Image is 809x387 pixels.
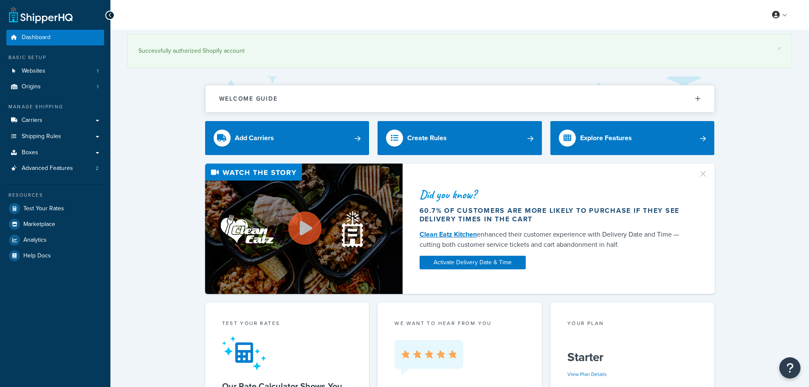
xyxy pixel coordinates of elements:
[6,54,104,61] div: Basic Setup
[22,68,45,75] span: Websites
[580,132,632,144] div: Explore Features
[138,45,781,57] div: Successfully authorized Shopify account
[420,229,477,239] a: Clean Eatz Kitchen
[407,132,447,144] div: Create Rules
[6,192,104,199] div: Resources
[222,319,352,329] div: Test your rates
[395,319,525,327] p: we want to hear from you
[420,229,688,250] div: enhanced their customer experience with Delivery Date and Time — cutting both customer service ti...
[420,206,688,223] div: 60.7% of customers are more likely to purchase if they see delivery times in the cart
[6,217,104,232] a: Marketplace
[23,221,55,228] span: Marketplace
[6,129,104,144] a: Shipping Rules
[6,248,104,263] a: Help Docs
[6,145,104,161] a: Boxes
[205,121,369,155] a: Add Carriers
[22,149,38,156] span: Boxes
[22,117,42,124] span: Carriers
[6,113,104,128] a: Carriers
[23,252,51,260] span: Help Docs
[6,103,104,110] div: Manage Shipping
[6,63,104,79] li: Websites
[22,133,61,140] span: Shipping Rules
[96,165,99,172] span: 2
[23,237,47,244] span: Analytics
[22,34,51,41] span: Dashboard
[778,45,781,52] a: ×
[6,161,104,176] a: Advanced Features2
[97,83,99,90] span: 1
[22,83,41,90] span: Origins
[779,357,801,379] button: Open Resource Center
[6,79,104,95] li: Origins
[550,121,715,155] a: Explore Features
[22,165,73,172] span: Advanced Features
[6,63,104,79] a: Websites1
[420,256,526,269] a: Activate Delivery Date & Time
[205,164,403,294] img: Video thumbnail
[97,68,99,75] span: 1
[235,132,274,144] div: Add Carriers
[378,121,542,155] a: Create Rules
[6,30,104,45] a: Dashboard
[23,205,64,212] span: Test Your Rates
[219,96,278,102] h2: Welcome Guide
[6,201,104,216] a: Test Your Rates
[567,370,607,378] a: View Plan Details
[206,85,714,112] button: Welcome Guide
[567,319,698,329] div: Your Plan
[567,350,698,364] h5: Starter
[6,79,104,95] a: Origins1
[6,161,104,176] li: Advanced Features
[6,232,104,248] a: Analytics
[420,189,688,201] div: Did you know?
